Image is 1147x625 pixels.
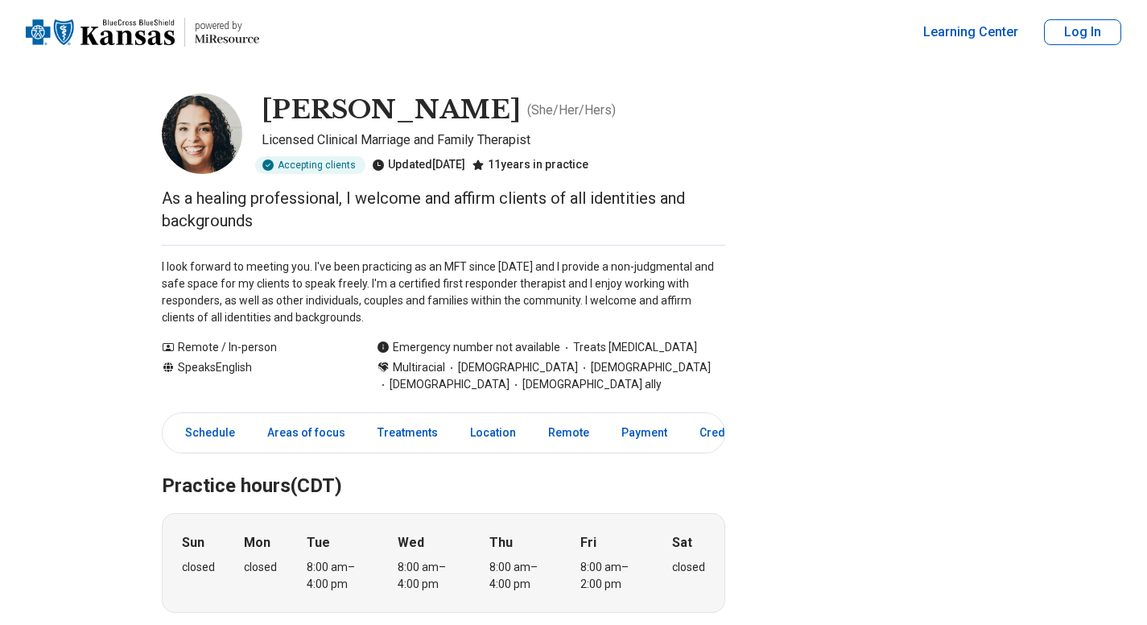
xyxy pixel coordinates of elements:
[162,359,345,393] div: Speaks English
[162,93,242,174] img: Bridgette Miller, Licensed Clinical Marriage and Family Therapist
[923,23,1018,42] a: Learning Center
[182,533,204,553] strong: Sun
[162,513,725,613] div: When does the program meet?
[377,339,560,356] div: Emergency number not available
[560,339,697,356] span: Treats [MEDICAL_DATA]
[262,130,725,150] p: Licensed Clinical Marriage and Family Therapist
[489,559,551,593] div: 8:00 am – 4:00 pm
[445,359,578,376] span: [DEMOGRAPHIC_DATA]
[162,434,725,500] h2: Practice hours (CDT)
[393,359,445,376] span: Multiracial
[372,156,465,174] div: Updated [DATE]
[166,416,245,449] a: Schedule
[377,376,510,393] span: [DEMOGRAPHIC_DATA]
[578,359,711,376] span: [DEMOGRAPHIC_DATA]
[307,533,330,553] strong: Tue
[162,339,345,356] div: Remote / In-person
[368,416,448,449] a: Treatments
[690,416,770,449] a: Credentials
[460,416,526,449] a: Location
[244,533,270,553] strong: Mon
[538,416,599,449] a: Remote
[672,559,705,576] div: closed
[612,416,677,449] a: Payment
[162,259,725,326] p: I look forward to meeting you. I've been practicing as an MFT since [DATE] and I provide a non-ju...
[398,533,424,553] strong: Wed
[195,19,259,32] p: powered by
[26,6,259,58] a: Home page
[244,559,277,576] div: closed
[489,533,513,553] strong: Thu
[510,376,662,393] span: [DEMOGRAPHIC_DATA] ally
[580,559,642,593] div: 8:00 am – 2:00 pm
[472,156,588,174] div: 11 years in practice
[255,156,365,174] div: Accepting clients
[672,533,692,553] strong: Sat
[258,416,355,449] a: Areas of focus
[527,101,616,120] p: ( She/Her/Hers )
[398,559,460,593] div: 8:00 am – 4:00 pm
[262,93,521,127] h1: [PERSON_NAME]
[580,533,596,553] strong: Fri
[1044,19,1121,45] button: Log In
[182,559,215,576] div: closed
[162,187,725,232] p: As a healing professional, I welcome and affirm clients of all identities and backgrounds
[307,559,369,593] div: 8:00 am – 4:00 pm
